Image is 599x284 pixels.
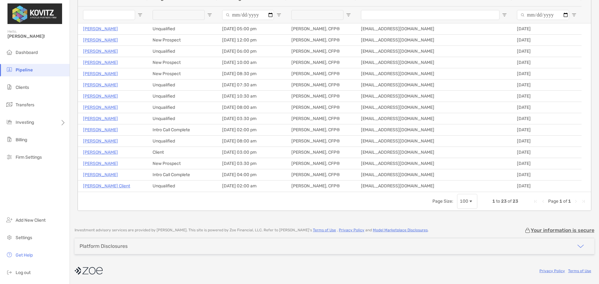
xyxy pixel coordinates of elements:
[577,243,584,250] img: icon arrow
[286,79,356,90] div: [PERSON_NAME], CFP®
[286,35,356,46] div: [PERSON_NAME], CFP®
[16,235,32,240] span: Settings
[16,253,33,258] span: Get Help
[373,228,428,232] a: Model Marketplace Disclosures
[286,169,356,180] div: [PERSON_NAME], CFP®
[512,46,582,57] div: [DATE]
[217,124,286,135] div: [DATE] 02:00 pm
[83,25,118,33] a: [PERSON_NAME]
[568,269,591,273] a: Terms of Use
[286,46,356,57] div: [PERSON_NAME], CFP®
[83,70,118,78] a: [PERSON_NAME]
[512,68,582,79] div: [DATE]
[207,12,212,17] button: Open Filter Menu
[148,124,217,135] div: Intro Call Complete
[356,113,512,124] div: [EMAIL_ADDRESS][DOMAIN_NAME]
[217,147,286,158] div: [DATE] 03:00 pm
[508,199,512,204] span: of
[432,199,453,204] div: Page Size:
[148,147,217,158] div: Client
[356,57,512,68] div: [EMAIL_ADDRESS][DOMAIN_NAME]
[83,148,118,156] p: [PERSON_NAME]
[6,48,13,56] img: dashboard icon
[286,68,356,79] div: [PERSON_NAME], CFP®
[217,57,286,68] div: [DATE] 10:00 am
[148,57,217,68] div: New Prospect
[492,199,495,204] span: 1
[512,57,582,68] div: [DATE]
[6,66,13,73] img: pipeline icon
[6,251,13,258] img: get-help icon
[6,118,13,126] img: investing icon
[568,199,571,204] span: 1
[502,12,507,17] button: Open Filter Menu
[512,181,582,191] div: [DATE]
[496,199,500,204] span: to
[148,158,217,169] div: New Prospect
[148,91,217,102] div: Unqualified
[148,113,217,124] div: Unqualified
[512,35,582,46] div: [DATE]
[217,91,286,102] div: [DATE] 10:30 am
[83,171,118,179] a: [PERSON_NAME]
[356,169,512,180] div: [EMAIL_ADDRESS][DOMAIN_NAME]
[7,2,62,25] img: Zoe Logo
[512,169,582,180] div: [DATE]
[572,12,577,17] button: Open Filter Menu
[517,10,569,20] input: Create Date Filter Input
[83,182,130,190] a: [PERSON_NAME] Client
[573,199,578,204] div: Next Page
[148,79,217,90] div: Unqualified
[83,47,118,55] a: [PERSON_NAME]
[217,68,286,79] div: [DATE] 08:30 pm
[548,199,558,204] span: Page
[83,126,118,134] a: [PERSON_NAME]
[217,158,286,169] div: [DATE] 03:30 pm
[539,269,565,273] a: Privacy Policy
[512,79,582,90] div: [DATE]
[541,199,546,204] div: Previous Page
[356,23,512,34] div: [EMAIL_ADDRESS][DOMAIN_NAME]
[356,46,512,57] div: [EMAIL_ADDRESS][DOMAIN_NAME]
[83,103,118,111] a: [PERSON_NAME]
[148,68,217,79] div: New Prospect
[217,136,286,147] div: [DATE] 08:00 am
[512,91,582,102] div: [DATE]
[512,158,582,169] div: [DATE]
[286,147,356,158] div: [PERSON_NAME], CFP®
[559,199,562,204] span: 1
[16,155,42,160] span: Firm Settings
[533,199,538,204] div: First Page
[83,160,118,167] a: [PERSON_NAME]
[6,216,13,224] img: add_new_client icon
[75,228,429,233] p: Investment advisory services are provided by [PERSON_NAME] . This site is powered by Zoe Financia...
[512,23,582,34] div: [DATE]
[83,59,118,66] a: [PERSON_NAME]
[16,218,46,223] span: Add New Client
[217,181,286,191] div: [DATE] 02:00 am
[16,137,27,142] span: Billing
[6,153,13,161] img: firm-settings icon
[512,147,582,158] div: [DATE]
[16,85,29,90] span: Clients
[16,67,33,73] span: Pipeline
[217,102,286,113] div: [DATE] 08:00 am
[286,124,356,135] div: [PERSON_NAME], CFP®
[148,169,217,180] div: Intro Call Complete
[217,46,286,57] div: [DATE] 06:00 pm
[356,158,512,169] div: [EMAIL_ADDRESS][DOMAIN_NAME]
[83,115,118,123] p: [PERSON_NAME]
[286,57,356,68] div: [PERSON_NAME], CFP®
[148,23,217,34] div: Unqualified
[83,81,118,89] a: [PERSON_NAME]
[286,136,356,147] div: [PERSON_NAME], CFP®
[75,264,103,278] img: company logo
[217,79,286,90] div: [DATE] 07:30 am
[512,124,582,135] div: [DATE]
[286,102,356,113] div: [PERSON_NAME], CFP®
